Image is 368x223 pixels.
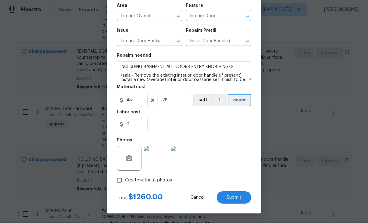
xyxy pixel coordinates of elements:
span: Submit [227,196,241,200]
h5: Repairs needed [117,54,151,58]
span: $ 1260.00 [129,193,163,201]
h5: Material cost [117,85,146,89]
textarea: INCLUDING BASEMENT ALL DOORS ENTRY KNOB HINGES #sala - Remove the existing interior door handle (... [117,62,251,81]
button: count [228,94,251,107]
h5: Issue [117,29,129,33]
button: ft [212,94,228,107]
span: Cancel [190,196,204,200]
h5: Repairs Prefill [186,29,216,33]
h5: Feature [186,4,203,8]
h5: Area [117,4,127,8]
button: sqft [193,94,212,107]
button: Cancel [181,192,214,204]
button: Submit [217,192,251,204]
button: Open [174,12,183,21]
h5: Labor cost [117,110,140,115]
h5: Photos [117,138,132,143]
button: Open [243,37,252,46]
button: Open [174,37,183,46]
div: Total [117,194,163,201]
span: Create without photos [125,177,172,184]
button: Open [243,12,252,21]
